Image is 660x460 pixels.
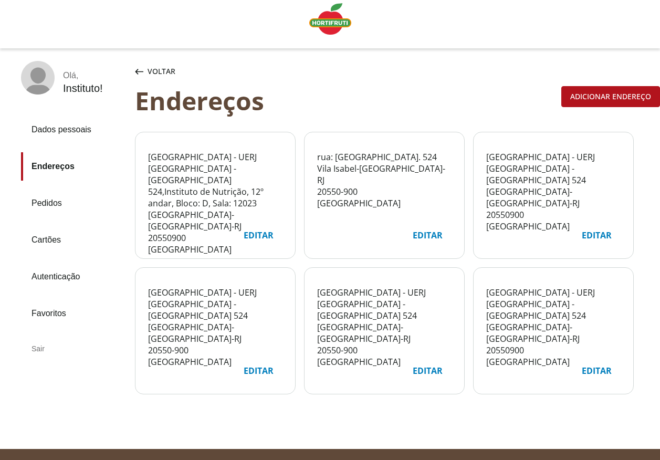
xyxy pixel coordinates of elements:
[317,356,401,368] span: [GEOGRAPHIC_DATA]
[148,186,162,197] span: 524
[572,333,580,344] span: RJ
[21,336,127,361] div: Sair
[486,197,570,209] span: [GEOGRAPHIC_DATA]
[403,333,411,344] span: RJ
[404,361,451,381] div: Editar
[357,163,359,174] span: -
[572,310,586,321] span: 524
[232,333,234,344] span: -
[573,360,621,381] button: Editar
[148,287,257,321] span: [GEOGRAPHIC_DATA] - UERJ [GEOGRAPHIC_DATA] - [GEOGRAPHIC_DATA]
[21,226,127,254] a: Cartões
[486,333,570,344] span: [GEOGRAPHIC_DATA]
[309,3,351,35] img: Logo
[148,209,232,221] span: [GEOGRAPHIC_DATA]
[317,287,426,321] span: [GEOGRAPHIC_DATA] - UERJ [GEOGRAPHIC_DATA] - [GEOGRAPHIC_DATA]
[573,361,620,381] div: Editar
[63,82,103,95] div: Instituto !
[570,197,572,209] span: -
[148,221,232,232] span: [GEOGRAPHIC_DATA]
[63,71,103,80] div: Olá ,
[573,225,621,246] button: Editar
[162,186,164,197] span: ,
[148,151,257,186] span: [GEOGRAPHIC_DATA] - UERJ [GEOGRAPHIC_DATA] - [GEOGRAPHIC_DATA]
[486,186,570,197] span: [GEOGRAPHIC_DATA]
[317,333,401,344] span: [GEOGRAPHIC_DATA]
[317,321,401,333] span: [GEOGRAPHIC_DATA]
[561,86,660,107] button: Adicionar endereço
[443,163,445,174] span: -
[404,225,452,246] button: Editar
[403,310,417,321] span: 524
[404,360,452,381] button: Editar
[232,221,234,232] span: -
[486,287,595,321] span: [GEOGRAPHIC_DATA] - UERJ [GEOGRAPHIC_DATA] - [GEOGRAPHIC_DATA]
[234,310,248,321] span: 524
[404,225,451,245] div: Editar
[486,344,524,356] span: 20550900
[235,225,282,246] button: Editar
[232,209,234,221] span: -
[148,344,188,356] span: 20550-900
[232,321,234,333] span: -
[573,225,620,245] div: Editar
[572,197,580,209] span: RJ
[317,151,421,163] span: rua: [GEOGRAPHIC_DATA].
[561,90,660,101] a: Adicionar endereço
[317,344,358,356] span: 20550-900
[401,321,403,333] span: -
[317,174,324,186] span: RJ
[359,163,443,174] span: [GEOGRAPHIC_DATA]
[486,321,570,333] span: [GEOGRAPHIC_DATA]
[21,152,127,181] a: Endereços
[135,86,557,115] div: Endereços
[133,61,177,82] button: Voltar
[486,209,524,221] span: 20550900
[486,151,595,186] span: [GEOGRAPHIC_DATA] - UERJ [GEOGRAPHIC_DATA] - [GEOGRAPHIC_DATA]
[570,186,572,197] span: -
[317,197,401,209] span: [GEOGRAPHIC_DATA]
[21,189,127,217] a: Pedidos
[317,163,357,174] span: Vila Isabel
[148,186,264,209] span: Instituto de Nutrição, 12º andar, Bloco: D, Sala: 12023
[21,116,127,144] a: Dados pessoais
[21,263,127,291] a: Autenticação
[570,321,572,333] span: -
[317,186,358,197] span: 20550-900
[562,87,659,107] div: Adicionar endereço
[234,333,242,344] span: RJ
[570,333,572,344] span: -
[235,361,282,381] div: Editar
[148,66,175,77] span: Voltar
[235,360,282,381] button: Editar
[572,174,586,186] span: 524
[235,225,282,245] div: Editar
[486,356,570,368] span: [GEOGRAPHIC_DATA]
[234,221,242,232] span: RJ
[148,333,232,344] span: [GEOGRAPHIC_DATA]
[148,356,232,368] span: [GEOGRAPHIC_DATA]
[401,333,403,344] span: -
[423,151,437,163] span: 524
[148,321,232,333] span: [GEOGRAPHIC_DATA]
[486,221,570,232] span: [GEOGRAPHIC_DATA]
[21,299,127,328] a: Favoritos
